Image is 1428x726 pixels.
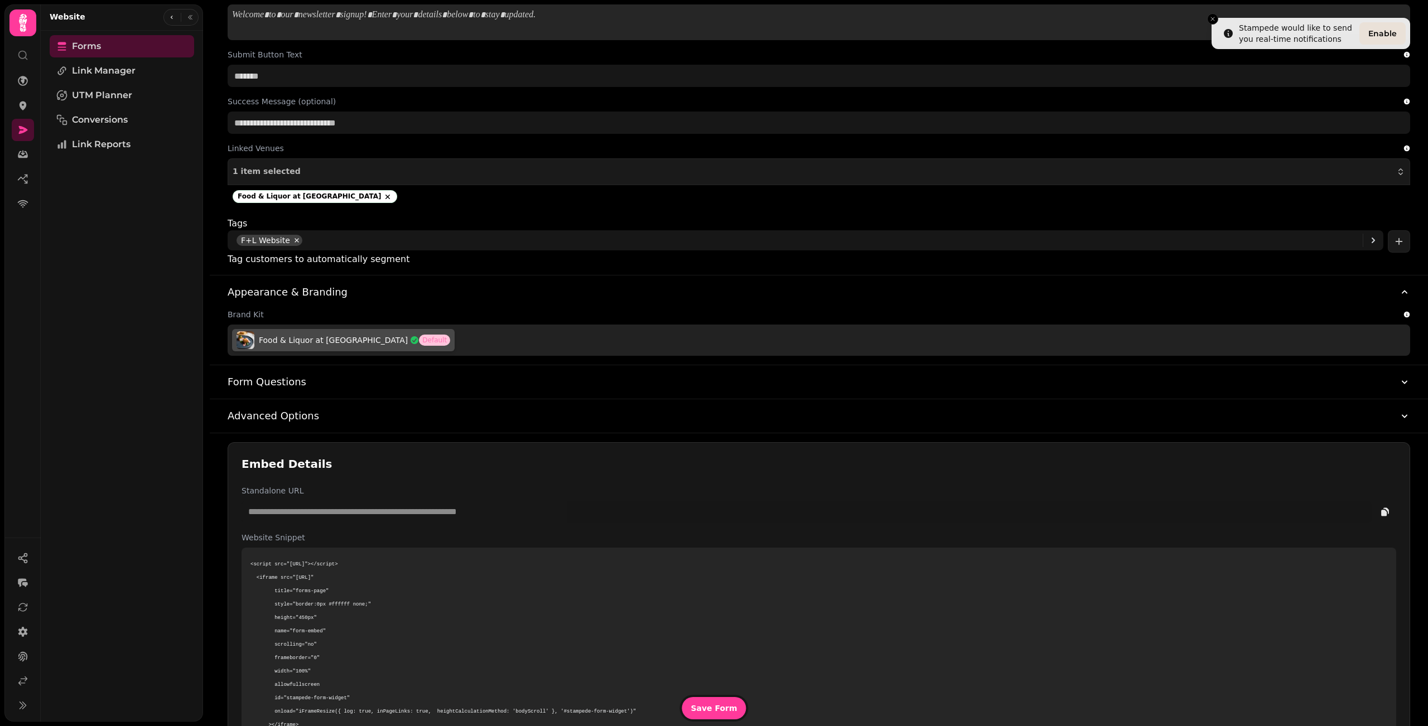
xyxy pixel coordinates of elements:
div: Food & Liquor at [GEOGRAPHIC_DATA] [233,190,397,203]
span: Save Form [691,704,737,712]
p: F+L Website [241,235,290,246]
span: Conversions [72,113,128,127]
img: Food & Liquor at Danesbury House [237,331,254,349]
span: Default [419,335,450,346]
span: Link Manager [72,64,136,78]
h2: Embed Details [242,456,332,472]
label: Success Message (optional) [228,96,336,107]
button: Advanced Options [228,399,1410,433]
button: Form Questions [228,365,1410,399]
button: copy [1374,501,1396,523]
span: Link Reports [72,138,131,151]
h2: Website [50,11,85,22]
label: Submit Button Text [228,49,302,60]
a: Link Reports [50,133,194,156]
a: Forms [50,35,194,57]
button: Save Form [682,697,746,719]
label: Tags [228,218,247,229]
button: Close toast [1207,13,1218,25]
div: Stampede would like to send you real-time notifications [1239,22,1355,45]
button: 1 item selected [228,158,1410,185]
a: UTM Planner [50,84,194,107]
button: add [1388,230,1410,253]
label: Standalone URL [242,485,1396,496]
span: Forms [72,40,101,53]
span: UTM Planner [72,89,132,102]
h3: Form Questions [228,374,306,390]
h3: Advanced Options [228,408,319,424]
label: Brand Kit [228,309,264,320]
span: 1 item selected [233,167,301,176]
a: Conversions [50,109,194,131]
nav: Tabs [41,31,203,722]
span: Food & Liquor at [GEOGRAPHIC_DATA] [259,335,408,346]
button: Enable [1359,22,1406,45]
label: Website Snippet [242,532,1396,543]
label: Linked Venues [228,143,284,154]
button: Appearance & Branding [228,275,1410,309]
div: Tag customers to automatically segment [228,253,1410,266]
h3: Appearance & Branding [228,284,348,300]
a: Link Manager [50,60,194,82]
